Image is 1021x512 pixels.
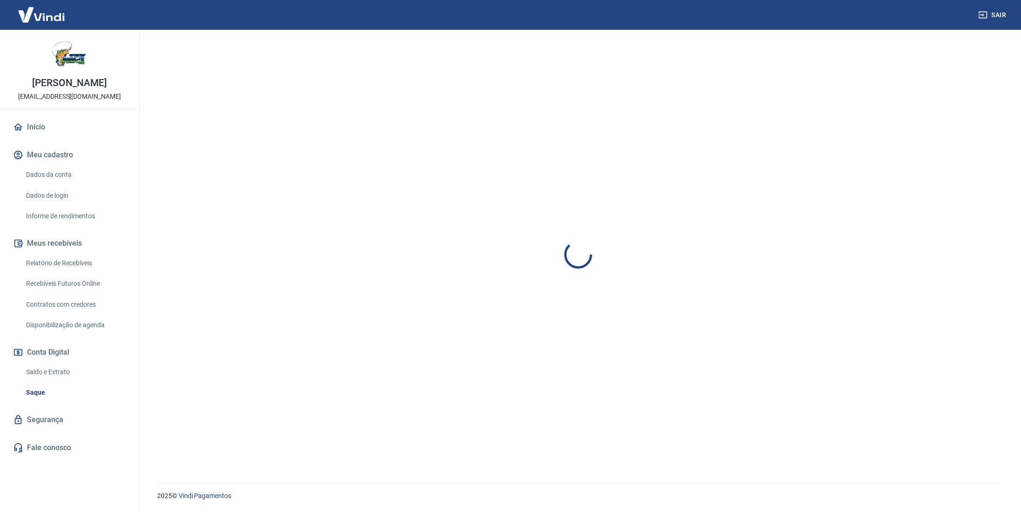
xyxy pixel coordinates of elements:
[22,295,128,314] a: Contratos com credores
[157,491,999,501] p: 2025 ©
[22,254,128,273] a: Relatório de Recebíveis
[51,37,88,74] img: 404e03fd-99d3-49d5-aa05-4b718fb83cc2.jpeg
[11,0,72,29] img: Vindi
[11,438,128,458] a: Fale conosco
[179,492,231,499] a: Vindi Pagamentos
[22,316,128,335] a: Disponibilização de agenda
[11,233,128,254] button: Meus recebíveis
[18,92,121,101] p: [EMAIL_ADDRESS][DOMAIN_NAME]
[976,7,1010,24] button: Sair
[22,207,128,226] a: Informe de rendimentos
[22,165,128,184] a: Dados da conta
[22,363,128,382] a: Saldo e Extrato
[11,410,128,430] a: Segurança
[22,383,128,402] a: Saque
[11,145,128,165] button: Meu cadastro
[11,342,128,363] button: Conta Digital
[32,78,107,88] p: [PERSON_NAME]
[22,186,128,205] a: Dados de login
[22,274,128,293] a: Recebíveis Futuros Online
[11,117,128,137] a: Início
